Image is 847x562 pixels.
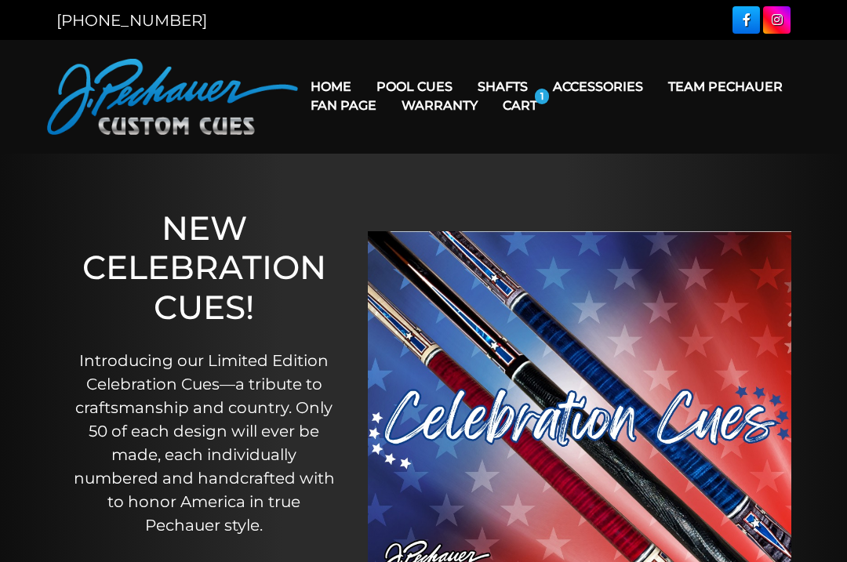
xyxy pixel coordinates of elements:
a: [PHONE_NUMBER] [56,11,207,30]
a: Pool Cues [364,67,465,107]
a: Home [298,67,364,107]
h1: NEW CELEBRATION CUES! [71,208,336,327]
a: Cart [490,85,550,125]
a: Fan Page [298,85,389,125]
p: Introducing our Limited Edition Celebration Cues—a tribute to craftsmanship and country. Only 50 ... [71,349,336,537]
a: Team Pechauer [656,67,795,107]
a: Shafts [465,67,540,107]
a: Warranty [389,85,490,125]
img: Pechauer Custom Cues [47,59,298,135]
a: Accessories [540,67,656,107]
